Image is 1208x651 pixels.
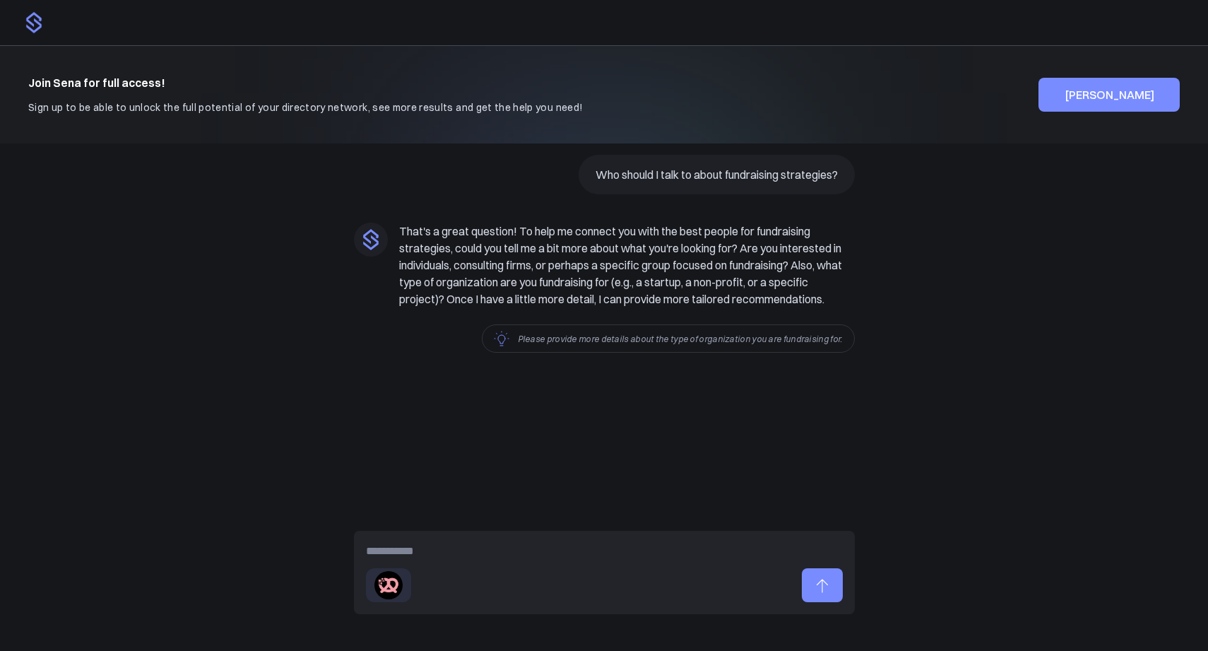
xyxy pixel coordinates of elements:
p: Who should I talk to about fundraising strategies? [596,166,838,183]
h4: Join Sena for full access! [28,74,583,91]
p: Sign up to be able to unlock the full potential of your directory network, see more results and g... [28,100,583,115]
button: [PERSON_NAME] [1038,78,1180,112]
img: bitsandpretzels.com [374,571,403,599]
p: Please provide more details about the type of organization you are fundraising for. [518,332,843,346]
img: logo.png [23,11,45,34]
p: That's a great question! To help me connect you with the best people for fundraising strategies, ... [399,223,855,307]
